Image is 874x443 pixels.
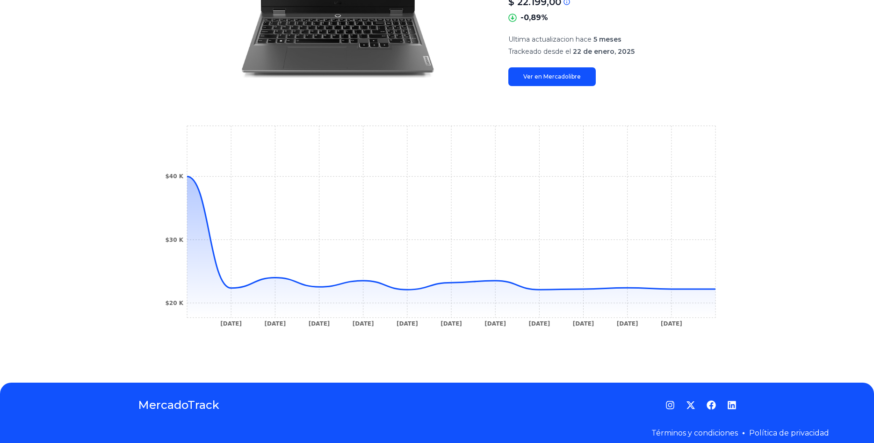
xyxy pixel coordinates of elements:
tspan: [DATE] [352,320,374,327]
tspan: [DATE] [616,320,638,327]
tspan: $30 K [165,237,183,243]
a: MercadoTrack [138,398,219,413]
span: Trackeado desde el [508,47,571,56]
tspan: [DATE] [441,320,462,327]
a: Facebook [707,400,716,410]
tspan: [DATE] [220,320,242,327]
tspan: $20 K [165,300,183,306]
p: -0,89% [520,12,548,23]
tspan: [DATE] [572,320,594,327]
span: 22 de enero, 2025 [573,47,635,56]
a: Política de privacidad [749,428,829,437]
a: Twitter [686,400,695,410]
tspan: [DATE] [528,320,550,327]
tspan: [DATE] [396,320,418,327]
tspan: [DATE] [484,320,506,327]
span: Ultima actualizacion hace [508,35,592,44]
tspan: [DATE] [308,320,330,327]
a: Ver en Mercadolibre [508,67,596,86]
tspan: $40 K [165,173,183,180]
tspan: [DATE] [660,320,682,327]
a: LinkedIn [727,400,737,410]
tspan: [DATE] [264,320,286,327]
a: Términos y condiciones [651,428,738,437]
a: Instagram [665,400,675,410]
span: 5 meses [593,35,621,44]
